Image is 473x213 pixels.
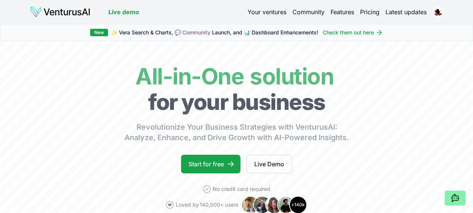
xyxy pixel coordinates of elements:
a: Live demo [108,7,139,16]
a: Your ventures [248,7,286,16]
a: Check them out here [323,29,383,36]
a: Live Demo [246,155,292,173]
img: logo [30,6,90,18]
a: Features [331,7,354,16]
a: Latest updates [386,7,427,16]
span: ✨ Vera Search & Charts, 💬 Launch, and 📊 Dashboard Enhancements! [111,29,318,36]
div: New [90,29,108,36]
img: ACg8ocKEhouuiDkNJI7FwpYCnR3ZXdcs6bljEKqcf1lbKN1kW0JrNTrl=s96-c [432,6,444,18]
a: Community [292,7,325,16]
a: Pricing [360,7,380,16]
a: Start for free [181,155,240,173]
a: Community [182,29,211,35]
